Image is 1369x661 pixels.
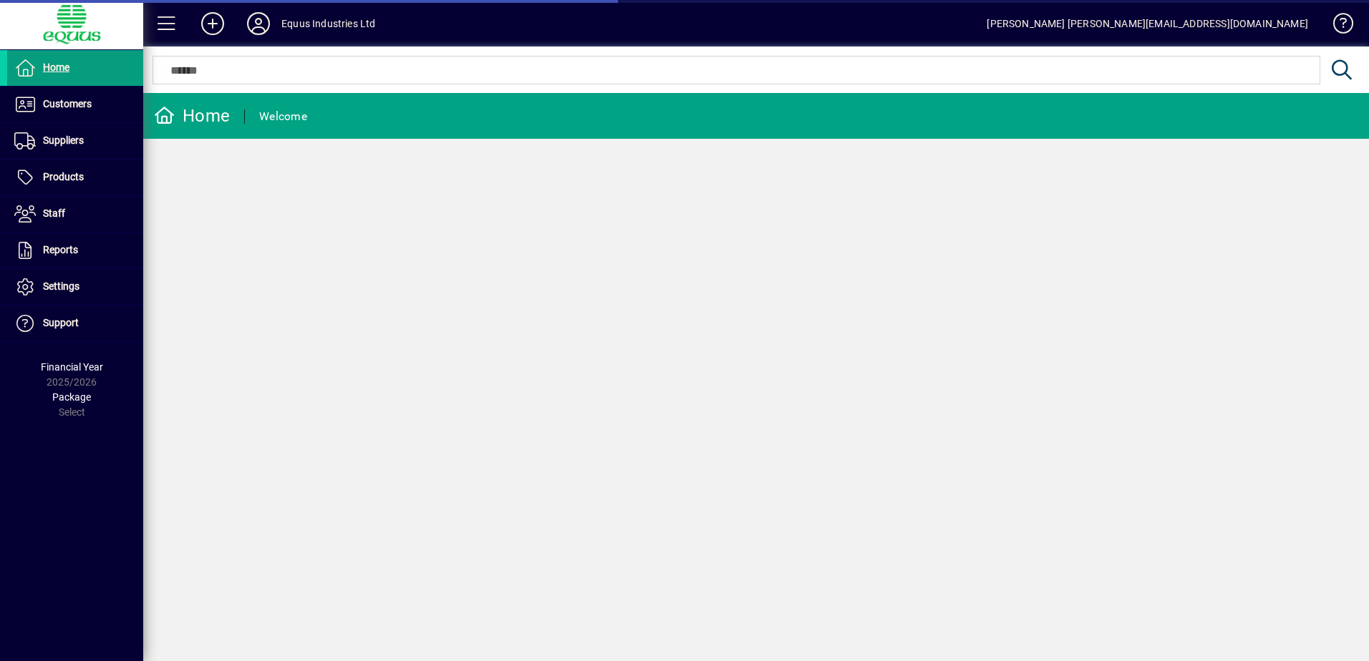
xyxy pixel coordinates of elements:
span: Products [43,171,84,182]
span: Home [43,62,69,73]
a: Knowledge Base [1322,3,1351,49]
span: Reports [43,244,78,255]
div: Equus Industries Ltd [281,12,376,35]
button: Profile [236,11,281,36]
a: Customers [7,87,143,122]
a: Staff [7,196,143,232]
div: Welcome [259,105,307,128]
span: Suppliers [43,134,84,146]
span: Financial Year [41,361,103,373]
a: Support [7,305,143,341]
div: [PERSON_NAME] [PERSON_NAME][EMAIL_ADDRESS][DOMAIN_NAME] [987,12,1308,35]
a: Reports [7,232,143,268]
button: Add [190,11,236,36]
div: Home [154,104,230,127]
a: Settings [7,269,143,305]
a: Products [7,160,143,195]
span: Customers [43,98,92,109]
span: Support [43,317,79,328]
span: Settings [43,280,79,292]
span: Staff [43,207,65,219]
span: Package [52,391,91,403]
a: Suppliers [7,123,143,159]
